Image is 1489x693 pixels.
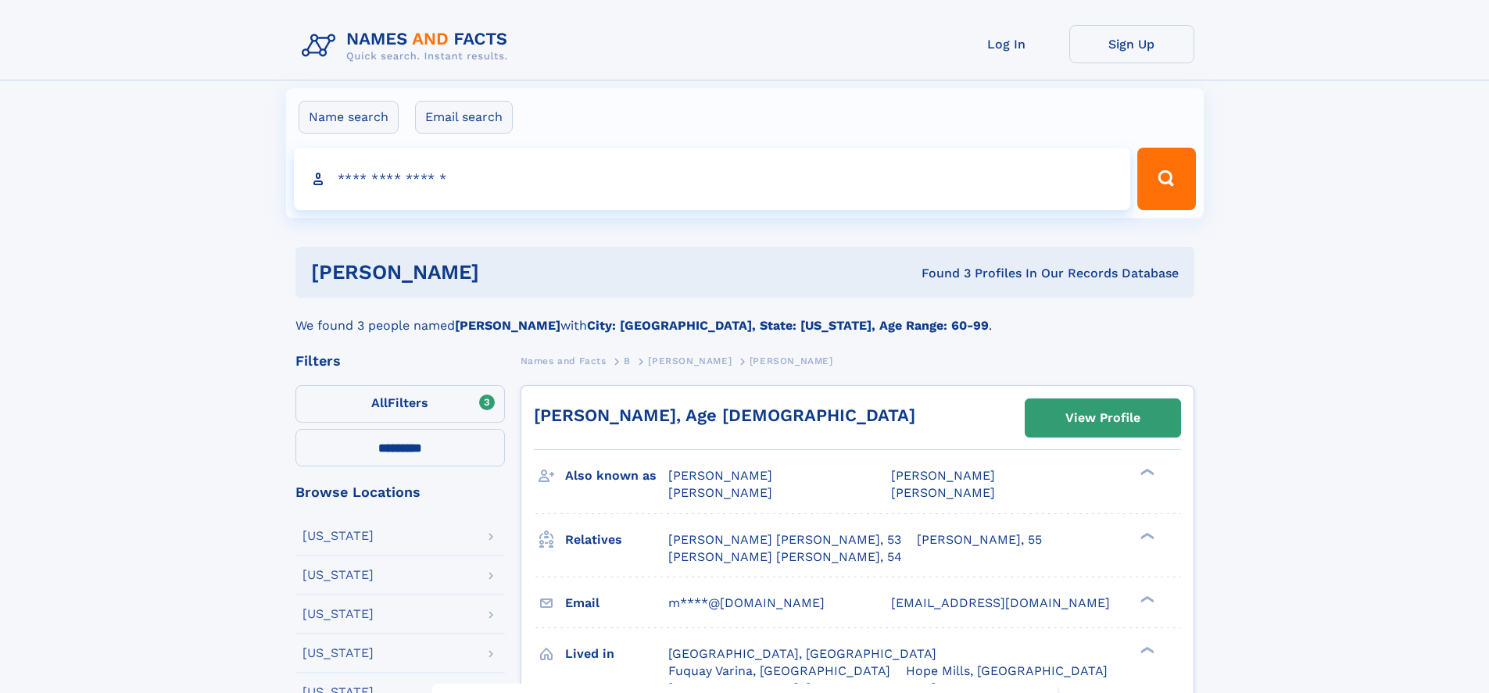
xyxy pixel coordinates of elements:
[668,468,772,483] span: [PERSON_NAME]
[944,25,1069,63] a: Log In
[302,530,374,542] div: [US_STATE]
[587,318,989,333] b: City: [GEOGRAPHIC_DATA], State: [US_STATE], Age Range: 60-99
[371,395,388,410] span: All
[1065,400,1140,436] div: View Profile
[668,646,936,661] span: [GEOGRAPHIC_DATA], [GEOGRAPHIC_DATA]
[302,569,374,581] div: [US_STATE]
[1136,530,1155,541] div: ❯
[294,148,1131,210] input: search input
[891,468,995,483] span: [PERSON_NAME]
[668,548,902,566] a: [PERSON_NAME] [PERSON_NAME], 54
[521,351,607,370] a: Names and Facts
[455,318,560,333] b: [PERSON_NAME]
[295,385,505,423] label: Filters
[906,663,1108,678] span: Hope Mills, [GEOGRAPHIC_DATA]
[700,265,1179,282] div: Found 3 Profiles In Our Records Database
[1136,645,1155,655] div: ❯
[668,663,890,678] span: Fuquay Varina, [GEOGRAPHIC_DATA]
[565,527,668,553] h3: Relatives
[1136,594,1155,604] div: ❯
[565,590,668,616] h3: Email
[624,351,631,370] a: B
[295,354,505,368] div: Filters
[668,485,772,500] span: [PERSON_NAME]
[565,641,668,667] h3: Lived in
[1137,148,1195,210] button: Search Button
[302,608,374,620] div: [US_STATE]
[302,647,374,659] div: [US_STATE]
[295,298,1194,335] div: We found 3 people named with .
[668,531,901,548] a: [PERSON_NAME] [PERSON_NAME], 53
[534,405,915,425] a: [PERSON_NAME], Age [DEMOGRAPHIC_DATA]
[1069,25,1194,63] a: Sign Up
[1136,467,1155,477] div: ❯
[891,595,1110,610] span: [EMAIL_ADDRESS][DOMAIN_NAME]
[917,531,1042,548] a: [PERSON_NAME], 55
[295,485,505,499] div: Browse Locations
[750,355,833,366] span: [PERSON_NAME]
[295,25,521,67] img: Logo Names and Facts
[624,355,631,366] span: B
[648,351,732,370] a: [PERSON_NAME]
[648,355,732,366] span: [PERSON_NAME]
[1025,399,1180,437] a: View Profile
[311,263,700,282] h1: [PERSON_NAME]
[891,485,995,500] span: [PERSON_NAME]
[565,463,668,489] h3: Also known as
[299,101,399,134] label: Name search
[415,101,513,134] label: Email search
